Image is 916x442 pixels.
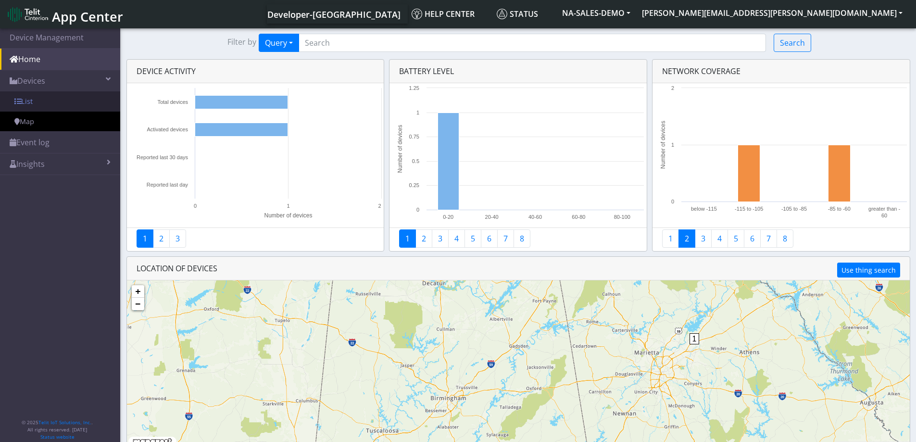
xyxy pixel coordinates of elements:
text: 0.75 [409,134,419,139]
span: Developer-[GEOGRAPHIC_DATA] [267,9,401,20]
a: Zoom out [132,298,144,310]
img: logo-telit-cinterion-gw-new.png [8,7,48,22]
text: 1 [671,142,674,148]
text: 0 [671,199,674,204]
span: 1 [690,333,700,344]
span: Status [497,9,538,19]
text: 20-40 [485,214,499,220]
text: 0.5 [412,158,419,164]
a: 1 [137,229,153,248]
p: © 2025 . [22,419,93,426]
tspan: below -115 [691,206,717,212]
text: 0 [193,203,196,209]
button: Search [774,34,811,52]
a: 7 [760,229,777,248]
a: 2 [415,229,432,248]
tspan: Reported last day [146,182,188,188]
img: knowledge.svg [412,9,422,19]
a: 5 [464,229,481,248]
a: 7 [497,229,514,248]
img: status.svg [497,9,507,19]
a: Status [493,4,556,24]
text: 1.25 [409,85,419,91]
tspan: Number of devices [397,125,403,173]
a: 2 [678,229,695,248]
a: 1 [399,229,416,248]
a: 3 [432,229,449,248]
a: App Center [8,4,122,25]
tspan: -105 to -85 [781,206,807,212]
a: Your current platform instance [267,4,400,24]
a: 8 [514,229,530,248]
button: Query [259,34,299,52]
a: Help center [408,4,493,24]
a: 2 [153,229,170,248]
span: Filter by [227,36,256,50]
a: 3 [169,229,186,248]
button: [PERSON_NAME][EMAIL_ADDRESS][PERSON_NAME][DOMAIN_NAME] [636,4,908,22]
nav: Quick view paging [662,229,900,248]
text: 1 [287,203,289,209]
a: 5 [728,229,744,248]
text: 0.25 [409,182,419,188]
a: 6 [744,229,761,248]
a: 8 [777,229,793,248]
tspan: Reported last 30 days [136,154,188,160]
text: 60-80 [572,214,585,220]
a: 4 [711,229,728,248]
a: 1 [662,229,679,248]
tspan: greater than - [868,206,900,212]
span: Help center [412,9,475,19]
a: 6 [481,229,498,248]
tspan: Number of devices [660,121,666,169]
text: 40-60 [528,214,542,220]
p: All rights reserved. [DATE] [22,426,93,433]
a: 4 [448,229,465,248]
a: Telit IoT Solutions, Inc. [38,419,91,426]
span: App Center [52,8,123,25]
text: 0 [416,207,419,213]
text: 80-100 [614,214,630,220]
div: Battery level [389,60,647,83]
nav: Summary paging [137,229,375,248]
button: NA-SALES-DEMO [556,4,636,22]
tspan: -115 to -105 [735,206,763,212]
text: 1 [416,110,419,115]
tspan: Activated devices [147,126,188,132]
a: Status website [40,433,75,440]
a: 3 [695,229,712,248]
div: Network coverage [652,60,910,83]
div: 1 [690,333,699,362]
button: Use thing search [837,263,900,278]
tspan: 60 [881,213,887,218]
input: Search... [299,34,766,52]
div: Device activity [127,60,384,83]
tspan: Number of devices [264,212,312,219]
text: 2 [378,203,381,209]
text: 2 [671,85,674,91]
tspan: -85 to -60 [828,206,851,212]
a: Zoom in [132,285,144,298]
nav: Quick view paging [399,229,637,248]
div: LOCATION OF DEVICES [127,257,910,280]
tspan: Total devices [157,99,188,105]
text: 0-20 [443,214,453,220]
